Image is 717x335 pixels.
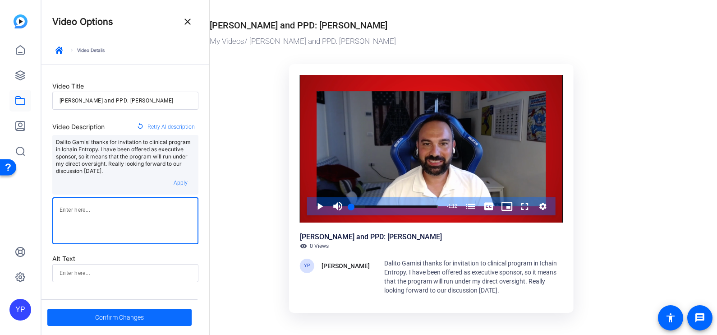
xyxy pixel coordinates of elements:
[95,309,144,326] span: Confirm Changes
[60,268,191,279] input: Enter here...
[52,16,113,27] h4: Video Options
[694,312,705,323] mat-icon: message
[300,75,563,223] div: Video Player
[47,309,192,326] button: Confirm Changes
[448,204,457,209] span: 1:12
[210,36,654,47] div: / [PERSON_NAME] and PPD: [PERSON_NAME]
[174,180,188,186] span: Apply
[166,175,195,191] button: Apply
[447,204,448,209] span: -
[498,197,516,215] button: Picture-in-Picture
[133,119,198,135] button: Retry AI description
[351,205,438,208] div: Progress Bar
[14,14,28,28] img: blue-gradient.svg
[310,242,329,250] span: 0 Views
[322,261,370,271] div: [PERSON_NAME]
[147,121,195,133] span: Retry AI description
[311,197,329,215] button: Play
[210,37,244,46] a: My Videos
[56,139,195,175] p: Dalito Gamisi thanks for invitation to clinical program in Ichain Entropy. I have been offered as...
[52,81,198,92] div: Video Title
[60,95,191,106] input: Enter here...
[462,197,480,215] button: Chapters
[52,253,198,264] div: Alt Text
[384,260,557,294] span: Dalito Gamisi thanks for invitation to clinical program in Ichain Entropy. I have been offered as...
[300,259,314,273] div: YP
[480,197,498,215] button: Captions
[9,299,31,321] div: YP
[210,19,387,32] div: [PERSON_NAME] and PPD: [PERSON_NAME]
[300,232,442,242] div: [PERSON_NAME] and PPD: [PERSON_NAME]
[137,122,144,131] mat-icon: replay
[665,312,676,323] mat-icon: accessibility
[329,197,347,215] button: Mute
[516,197,534,215] button: Fullscreen
[182,16,193,27] mat-icon: close
[300,242,307,250] mat-icon: visibility
[346,206,347,207] div: Volume Level
[52,121,105,132] div: Video Description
